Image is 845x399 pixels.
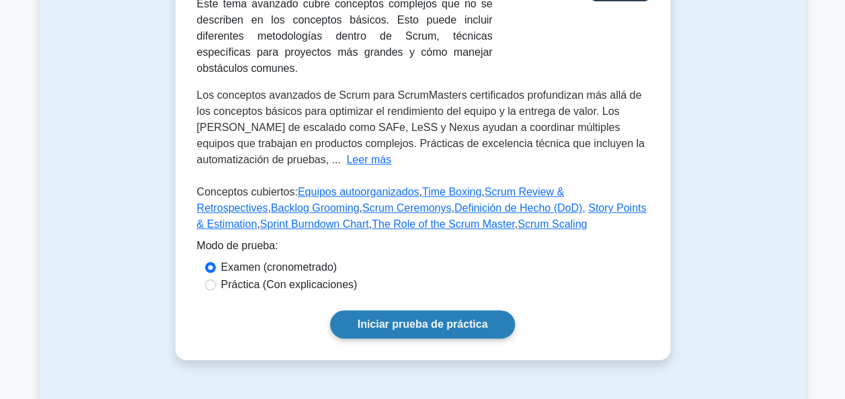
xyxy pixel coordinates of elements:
[221,277,358,293] label: Práctica (Con explicaciones)
[422,186,481,197] a: Time Boxing
[271,202,360,214] a: Backlog Grooming
[362,202,451,214] a: Scrum Ceremonys
[330,310,516,339] a: Iniciar prueba de práctica
[197,184,649,238] p: Conceptos cubiertos: , , , , , , , ,
[221,259,337,275] label: Examen (cronometrado)
[298,186,419,197] a: Equipos autoorganizados
[260,218,369,230] a: Sprint Burndown Chart
[197,238,649,259] div: Modo de prueba:
[197,89,645,165] span: Los conceptos avanzados de Scrum para ScrumMasters certificados profundizan más allá de los conce...
[372,218,515,230] a: The Role of the Scrum Master
[518,218,587,230] a: Scrum Scaling
[346,152,391,168] button: Leer más
[454,202,586,214] a: Definición de Hecho (DoD),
